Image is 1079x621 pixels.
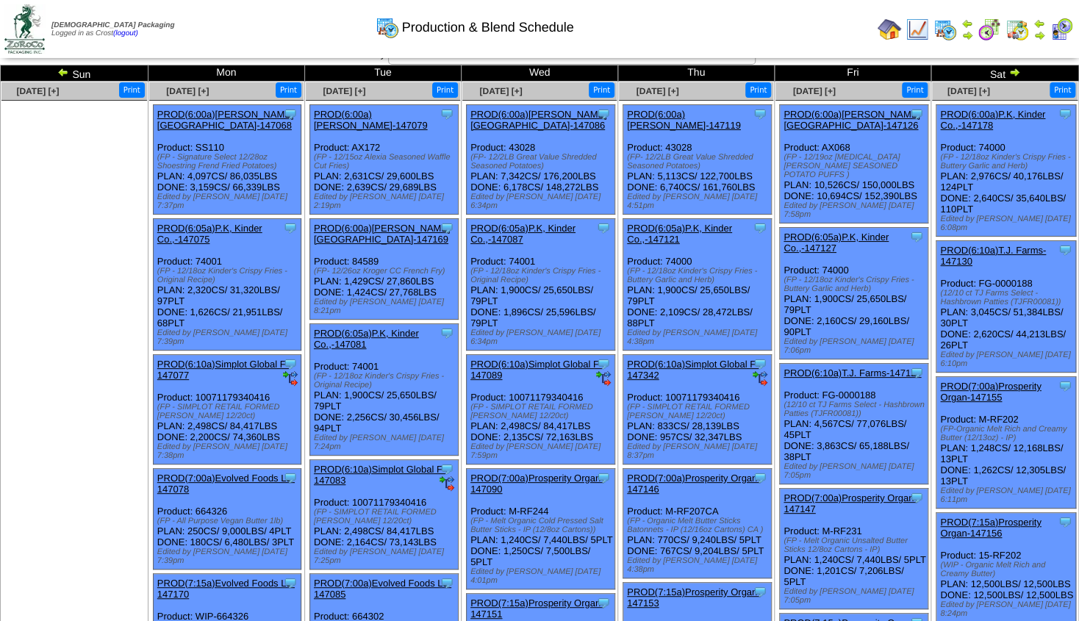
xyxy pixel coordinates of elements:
td: Tue [304,65,461,82]
div: (FP - SIMPLOT RETAIL FORMED [PERSON_NAME] 12/20ct) [314,508,458,525]
div: Edited by [PERSON_NAME] [DATE] 7:06pm [784,337,928,355]
span: Logged in as Crost [51,21,174,37]
a: [DATE] [+] [479,86,522,96]
img: ediSmall.gif [753,371,767,386]
div: (FP - 12/18oz Kinder's Crispy Fries - Buttery Garlic and Herb) [627,267,771,284]
img: Tooltip [440,575,454,590]
img: Tooltip [596,107,611,121]
img: Tooltip [909,229,924,244]
div: (FP - 12/18oz Kinder's Crispy Fries - Original Recipe) [470,267,614,284]
a: PROD(6:10a)Simplot Global F-147083 [314,464,445,486]
div: Edited by [PERSON_NAME] [DATE] 7:38pm [157,442,301,460]
div: (FP - SIMPLOT RETAIL FORMED [PERSON_NAME] 12/20ct) [470,403,614,420]
td: Thu [618,65,775,82]
div: Edited by [PERSON_NAME] [DATE] 4:51pm [627,193,771,210]
img: ediSmall.gif [440,476,454,491]
div: Edited by [PERSON_NAME] [DATE] 6:08pm [940,215,1075,232]
button: Print [589,82,614,98]
a: PROD(6:00a)[PERSON_NAME]-147079 [314,109,428,131]
div: (FP - SIMPLOT RETAIL FORMED [PERSON_NAME] 12/20ct) [627,403,771,420]
button: Print [432,82,458,98]
a: PROD(7:15a)Evolved Foods LL-147170 [157,578,295,600]
div: Edited by [PERSON_NAME] [DATE] 4:38pm [627,556,771,574]
div: Product: FG-0000188 PLAN: 3,045CS / 51,384LBS / 30PLT DONE: 2,620CS / 44,213LBS / 26PLT [936,241,1076,373]
img: Tooltip [909,365,924,380]
img: Tooltip [909,107,924,121]
a: PROD(6:00a)[PERSON_NAME][GEOGRAPHIC_DATA]-147086 [470,109,607,131]
div: (FP - All Purpose Vegan Butter 1lb) [157,517,301,525]
img: arrowleft.gif [57,66,69,78]
div: (FP - Melt Organic Unsalted Butter Sticks 12/8oz Cartons - IP) [784,536,928,554]
a: PROD(7:00a)Evolved Foods LL-147085 [314,578,451,600]
img: Tooltip [283,356,298,371]
a: [DATE] [+] [793,86,836,96]
div: (FP- 12/2LB Great Value Shredded Seasoned Potatoes) [470,153,614,170]
td: Sun [1,65,148,82]
img: Tooltip [596,595,611,610]
img: Tooltip [1058,514,1072,529]
div: Product: 43028 PLAN: 7,342CS / 176,200LBS DONE: 6,178CS / 148,272LBS [466,105,614,215]
a: PROD(6:00a)[PERSON_NAME][GEOGRAPHIC_DATA]-147169 [314,223,451,245]
div: Edited by [PERSON_NAME] [DATE] 4:38pm [627,329,771,346]
div: Product: 74001 PLAN: 1,900CS / 25,650LBS / 79PLT DONE: 1,896CS / 25,596LBS / 79PLT [466,219,614,351]
div: Product: 74000 PLAN: 1,900CS / 25,650LBS / 79PLT DONE: 2,109CS / 28,472LBS / 88PLT [623,219,772,351]
div: Edited by [PERSON_NAME] [DATE] 8:21pm [314,298,458,315]
a: [DATE] [+] [16,86,59,96]
img: arrowleft.gif [961,18,973,29]
div: Edited by [PERSON_NAME] [DATE] 7:05pm [784,587,928,605]
img: Tooltip [596,470,611,485]
img: Tooltip [909,490,924,505]
div: Edited by [PERSON_NAME] [DATE] 2:19pm [314,193,458,210]
div: Product: 10071179340416 PLAN: 2,498CS / 84,417LBS DONE: 2,200CS / 74,360LBS [153,355,301,464]
img: Tooltip [753,470,767,485]
div: Product: M-RF231 PLAN: 1,240CS / 7,440LBS / 5PLT DONE: 1,201CS / 7,206LBS / 5PLT [780,489,928,609]
img: Tooltip [283,220,298,235]
div: (FP - 12/18oz Kinder's Crispy Fries - Buttery Garlic and Herb) [784,276,928,293]
img: calendarprod.gif [376,15,399,39]
div: Product: 664326 PLAN: 250CS / 9,000LBS / 4PLT DONE: 180CS / 6,480LBS / 3PLT [153,469,301,570]
div: Product: 43028 PLAN: 5,113CS / 122,700LBS DONE: 6,740CS / 161,760LBS [623,105,772,215]
div: Edited by [PERSON_NAME] [DATE] 7:39pm [157,329,301,346]
div: Edited by [PERSON_NAME] [DATE] 4:01pm [470,567,614,585]
div: Product: FG-0000188 PLAN: 4,567CS / 77,076LBS / 45PLT DONE: 3,863CS / 65,188LBS / 38PLT [780,364,928,484]
a: PROD(7:00a)Prosperity Organ-147146 [627,473,760,495]
a: PROD(6:00a)[PERSON_NAME][GEOGRAPHIC_DATA]-147068 [157,109,294,131]
div: Edited by [PERSON_NAME] [DATE] 7:39pm [157,548,301,565]
a: PROD(6:10a)Simplot Global F-147342 [627,359,759,381]
a: PROD(7:15a)Prosperity Organ-147153 [627,586,760,609]
img: Tooltip [753,356,767,371]
button: Print [119,82,145,98]
a: PROD(7:00a)Prosperity Organ-147155 [940,381,1041,403]
span: Production & Blend Schedule [401,20,573,35]
div: Product: 84589 PLAN: 1,429CS / 27,860LBS DONE: 1,424CS / 27,768LBS [309,219,458,320]
img: ediSmall.gif [596,371,611,386]
a: PROD(6:10a)Simplot Global F-147089 [470,359,602,381]
div: Product: 74000 PLAN: 2,976CS / 40,176LBS / 124PLT DONE: 2,640CS / 35,640LBS / 110PLT [936,105,1076,237]
img: arrowleft.gif [1033,18,1045,29]
div: Product: AX172 PLAN: 2,631CS / 29,600LBS DONE: 2,639CS / 29,689LBS [309,105,458,215]
button: Print [276,82,301,98]
button: Print [902,82,928,98]
div: (FP-Organic Melt Rich and Creamy Butter (12/13oz) - IP) [940,425,1075,442]
a: PROD(6:10a)Simplot Global F-147077 [157,359,289,381]
div: Product: 10071179340416 PLAN: 2,498CS / 84,417LBS DONE: 2,164CS / 73,143LBS [309,460,458,570]
a: PROD(6:00a)P.K, Kinder Co.,-147178 [940,109,1045,131]
img: Tooltip [753,107,767,121]
div: Edited by [PERSON_NAME] [DATE] 7:37pm [157,193,301,210]
div: (FP - 12/19oz [MEDICAL_DATA][PERSON_NAME] SEASONED POTATO PUFFS ) [784,153,928,179]
div: Product: 10071179340416 PLAN: 2,498CS / 84,417LBS DONE: 2,135CS / 72,163LBS [466,355,614,464]
a: PROD(7:00a)Prosperity Organ-147090 [470,473,603,495]
img: Tooltip [283,470,298,485]
div: Product: AX068 PLAN: 10,526CS / 150,000LBS DONE: 10,694CS / 152,390LBS [780,105,928,223]
div: Edited by [PERSON_NAME] [DATE] 6:34pm [470,193,614,210]
img: home.gif [878,18,901,41]
td: Sat [931,65,1079,82]
div: Edited by [PERSON_NAME] [DATE] 8:24pm [940,600,1075,618]
img: Tooltip [283,575,298,590]
span: [DATE] [+] [637,86,679,96]
div: (WIP - Organic Melt Rich and Creamy Butter) [940,561,1075,578]
a: [DATE] [+] [166,86,209,96]
div: Product: M-RF202 PLAN: 1,248CS / 12,168LBS / 13PLT DONE: 1,262CS / 12,305LBS / 13PLT [936,377,1076,509]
